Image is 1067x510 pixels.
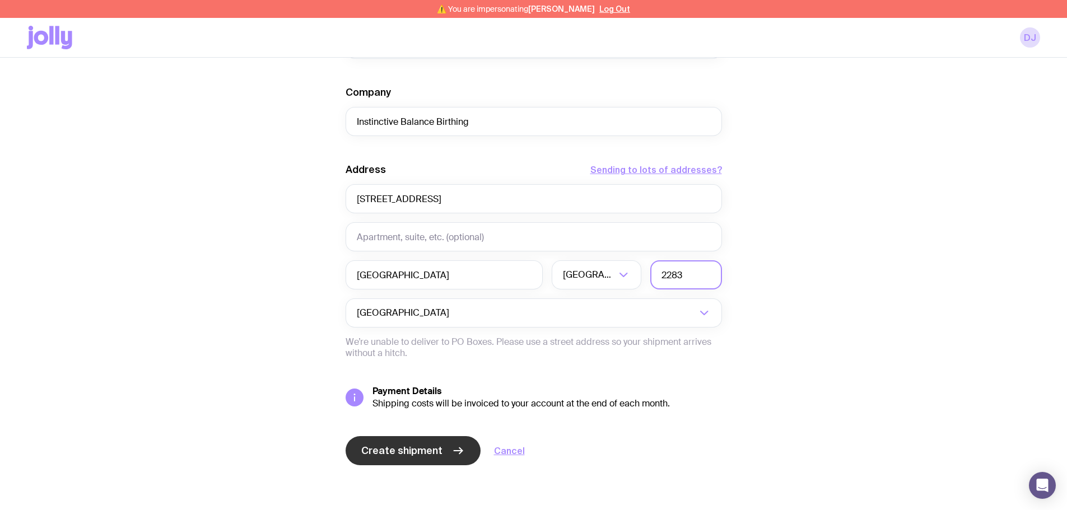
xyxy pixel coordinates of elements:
p: We’re unable to deliver to PO Boxes. Please use a street address so your shipment arrives without... [346,336,722,359]
span: [PERSON_NAME] [528,4,595,13]
input: Postcode [650,260,722,289]
input: Street Address [346,184,722,213]
div: Shipping costs will be invoiced to your account at the end of each month. [372,398,722,409]
label: Address [346,163,386,176]
a: Cancel [494,444,525,457]
h5: Payment Details [372,386,722,397]
span: Create shipment [361,444,442,457]
label: Company [346,86,391,99]
button: Log Out [599,4,630,13]
div: Search for option [552,260,641,289]
button: Sending to lots of addresses? [590,163,722,176]
div: Search for option [346,298,722,327]
span: [GEOGRAPHIC_DATA] [563,260,616,289]
div: Open Intercom Messenger [1029,472,1056,499]
span: [GEOGRAPHIC_DATA] [357,298,451,327]
button: Create shipment [346,436,481,465]
input: Apartment, suite, etc. (optional) [346,222,722,251]
input: Search for option [451,298,696,327]
input: Suburb [346,260,543,289]
a: DJ [1020,27,1040,48]
input: Company Name (optional) [346,107,722,136]
span: ⚠️ You are impersonating [437,4,595,13]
